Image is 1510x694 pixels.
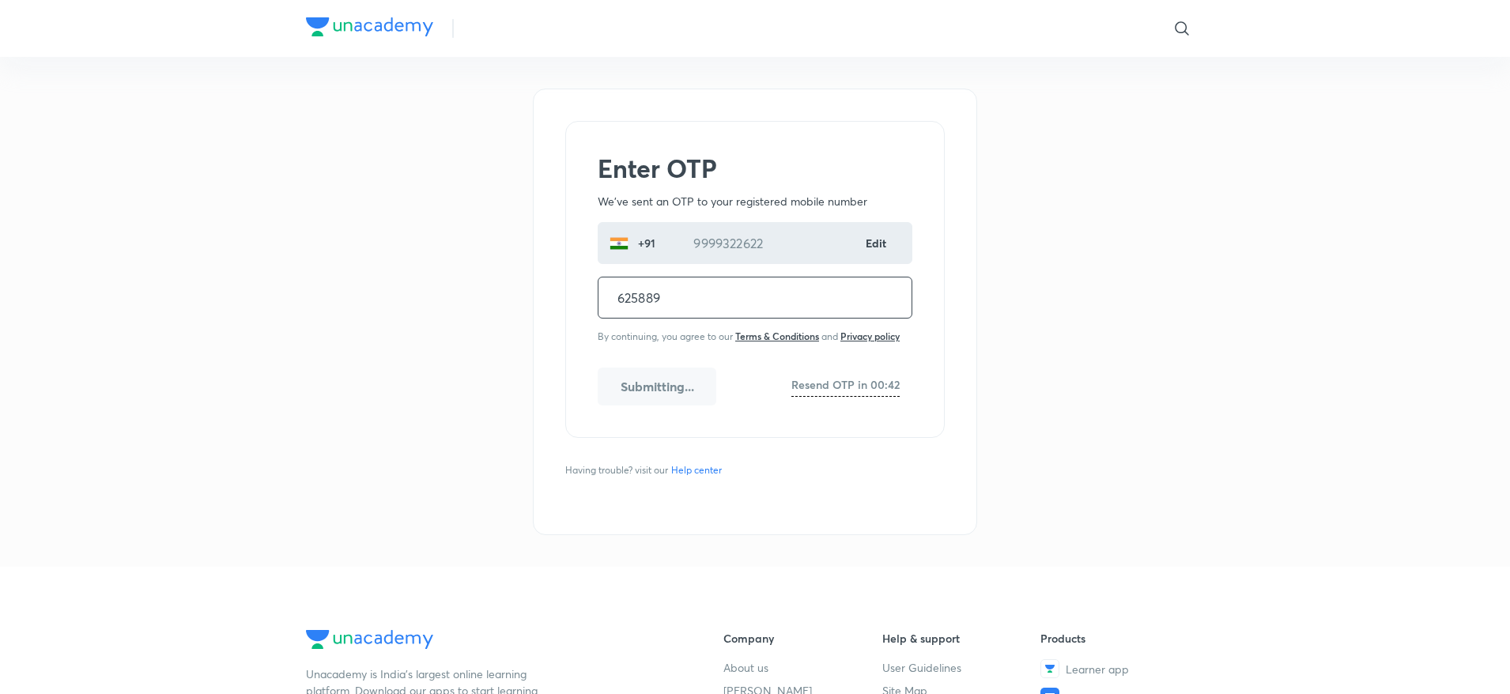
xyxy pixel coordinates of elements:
a: Help center [668,463,725,477]
img: Learner app [1040,659,1059,678]
p: We've sent an OTP to your registered mobile number [598,193,912,209]
img: Company Logo [306,630,433,649]
a: About us [723,659,882,676]
img: Company Logo [306,17,433,36]
a: Learner app [1040,659,1199,678]
span: Having trouble? visit our [565,463,728,477]
a: Company Logo [306,17,433,40]
h6: Products [1040,630,1199,647]
h2: Enter OTP [598,153,912,183]
a: Edit [866,235,888,251]
span: Learner app [1066,661,1129,677]
div: By continuing, you agree to our and [598,331,912,342]
h6: Company [723,630,882,647]
a: User Guidelines [882,659,1041,676]
a: Privacy policy [840,330,900,342]
h6: Resend OTP in 00:42 [791,376,900,393]
a: Company Logo [306,630,673,653]
input: One time password [598,277,912,318]
a: Terms & Conditions [735,330,819,342]
button: Submitting... [598,368,716,405]
h6: Help & support [882,630,1041,647]
p: +91 [629,235,662,251]
img: India [610,234,629,253]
